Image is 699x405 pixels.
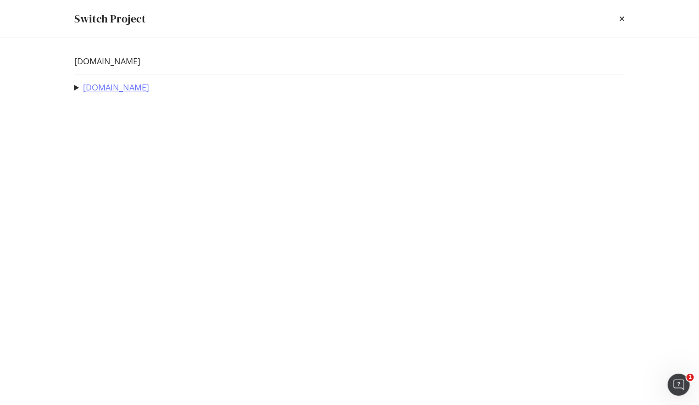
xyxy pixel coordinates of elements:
div: Switch Project [74,11,146,27]
iframe: Intercom live chat [668,374,690,396]
span: 1 [687,374,694,381]
summary: [DOMAIN_NAME] [74,82,149,94]
a: [DOMAIN_NAME] [74,56,140,66]
a: [DOMAIN_NAME] [83,83,149,92]
div: times [619,11,625,27]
